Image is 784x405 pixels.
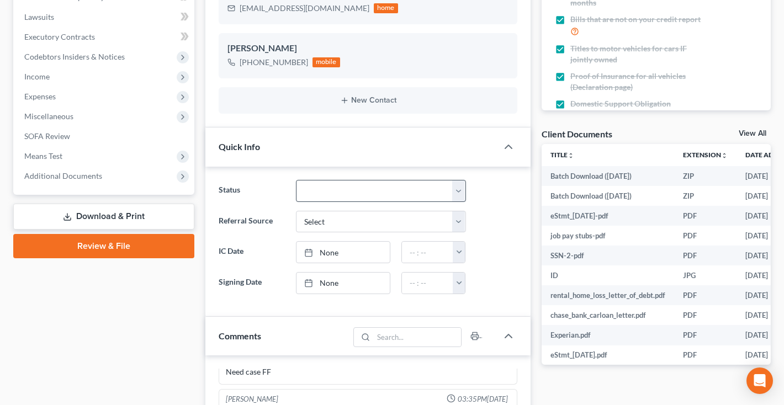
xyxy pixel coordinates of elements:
[542,325,674,345] td: Experian.pdf
[296,273,390,294] a: None
[570,98,704,131] span: Domestic Support Obligation Certificate if Child Support or Alimony is paid
[24,131,70,141] span: SOFA Review
[213,211,290,233] label: Referral Source
[542,186,674,206] td: Batch Download ([DATE])
[550,151,574,159] a: Titleunfold_more
[13,204,194,230] a: Download & Print
[240,3,369,14] div: [EMAIL_ADDRESS][DOMAIN_NAME]
[739,130,766,137] a: View All
[24,171,102,180] span: Additional Documents
[568,152,574,159] i: unfold_more
[674,226,737,246] td: PDF
[570,43,704,65] span: Titles to motor vehicles for cars IF jointly owned
[674,305,737,325] td: PDF
[24,151,62,161] span: Means Test
[15,126,194,146] a: SOFA Review
[674,265,737,285] td: JPG
[674,285,737,305] td: PDF
[542,345,674,365] td: eStmt_[DATE].pdf
[542,246,674,265] td: SSN-2-pdf
[402,273,453,294] input: -- : --
[296,242,390,263] a: None
[15,7,194,27] a: Lawsuits
[542,226,674,246] td: job pay stubs-pdf
[458,394,508,404] span: 03:35PM[DATE]
[374,328,462,347] input: Search...
[24,72,50,81] span: Income
[674,246,737,265] td: PDF
[213,180,290,202] label: Status
[721,152,728,159] i: unfold_more
[213,241,290,263] label: IC Date
[674,186,737,206] td: ZIP
[24,92,56,101] span: Expenses
[219,141,260,152] span: Quick Info
[542,265,674,285] td: ID
[542,166,674,186] td: Batch Download ([DATE])
[746,367,773,394] div: Open Intercom Messenger
[227,42,508,55] div: [PERSON_NAME]
[240,57,308,68] div: [PHONE_NUMBER]
[674,206,737,226] td: PDF
[674,325,737,345] td: PDF
[226,394,278,404] div: [PERSON_NAME]
[542,285,674,305] td: rental_home_loss_letter_of_debt.pdf
[542,128,612,140] div: Client Documents
[374,3,398,13] div: home
[24,52,125,61] span: Codebtors Insiders & Notices
[227,96,508,105] button: New Contact
[24,32,95,41] span: Executory Contracts
[15,27,194,47] a: Executory Contracts
[542,305,674,325] td: chase_bank_carloan_letter.pdf
[570,14,701,25] span: Bills that are not on your credit report
[13,234,194,258] a: Review & File
[226,366,510,377] div: Need case FF
[312,57,340,67] div: mobile
[219,331,261,341] span: Comments
[24,111,73,121] span: Miscellaneous
[683,151,728,159] a: Extensionunfold_more
[674,345,737,365] td: PDF
[402,242,453,263] input: -- : --
[24,12,54,22] span: Lawsuits
[542,206,674,226] td: eStmt_[DATE]-pdf
[570,71,704,93] span: Proof of Insurance for all vehicles (Declaration page)
[213,272,290,294] label: Signing Date
[674,166,737,186] td: ZIP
